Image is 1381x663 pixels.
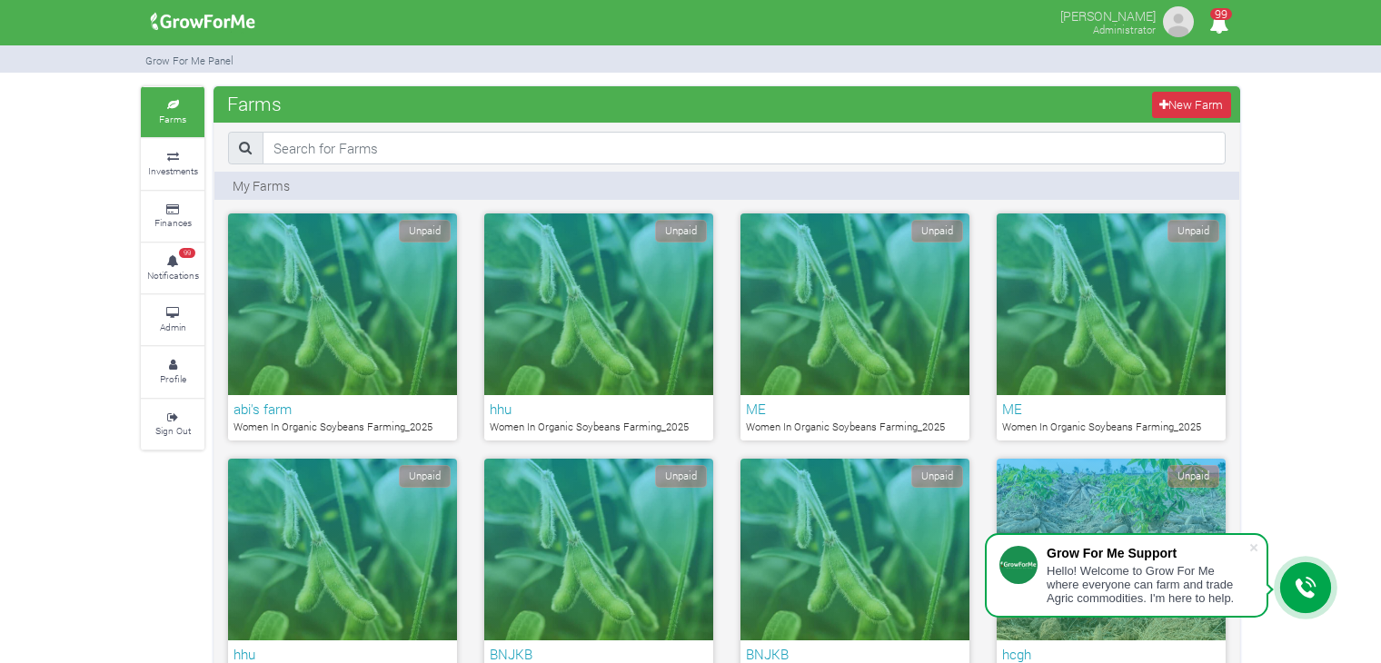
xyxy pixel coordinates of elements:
a: 99 Notifications [141,243,204,293]
img: growforme image [144,4,262,40]
small: Farms [159,113,186,125]
a: Unpaid ME Women In Organic Soybeans Farming_2025 [740,213,969,440]
h6: ME [746,401,964,417]
a: Profile [141,347,204,397]
small: Administrator [1093,23,1156,36]
a: 99 [1201,17,1237,35]
p: [PERSON_NAME] [1060,4,1156,25]
h6: hhu [490,401,708,417]
h6: hhu [233,646,452,662]
span: Unpaid [911,465,963,488]
h6: BNJKB [490,646,708,662]
p: My Farms [233,176,290,195]
a: Finances [141,192,204,242]
img: growforme image [1160,4,1197,40]
span: Unpaid [911,220,963,242]
span: Unpaid [655,220,707,242]
small: Notifications [147,269,199,282]
p: Women In Organic Soybeans Farming_2025 [746,420,964,435]
p: Women In Organic Soybeans Farming_2025 [490,420,708,435]
a: Admin [141,295,204,345]
p: Women In Organic Soybeans Farming_2025 [233,420,452,435]
span: Unpaid [399,220,451,242]
h6: hcgh [1002,646,1220,662]
small: Grow For Me Panel [145,54,233,67]
span: Unpaid [655,465,707,488]
span: Unpaid [1167,465,1219,488]
span: Unpaid [1167,220,1219,242]
span: 99 [179,248,195,259]
h6: ME [1002,401,1220,417]
span: 99 [1210,8,1232,20]
a: Sign Out [141,400,204,450]
span: Farms [223,85,286,122]
small: Sign Out [155,424,191,437]
h6: BNJKB [746,646,964,662]
small: Admin [160,321,186,333]
a: Unpaid hhu Women In Organic Soybeans Farming_2025 [484,213,713,440]
a: Unpaid ME Women In Organic Soybeans Farming_2025 [997,213,1226,440]
a: Investments [141,139,204,189]
small: Finances [154,216,192,229]
a: Farms [141,87,204,137]
a: New Farm [1152,92,1231,118]
span: Unpaid [399,465,451,488]
div: Grow For Me Support [1047,546,1248,560]
input: Search for Farms [263,132,1226,164]
h6: abi's farm [233,401,452,417]
div: Hello! Welcome to Grow For Me where everyone can farm and trade Agric commodities. I'm here to help. [1047,564,1248,605]
a: Unpaid abi's farm Women In Organic Soybeans Farming_2025 [228,213,457,440]
small: Profile [160,372,186,385]
small: Investments [148,164,198,177]
i: Notifications [1201,4,1237,45]
p: Women In Organic Soybeans Farming_2025 [1002,420,1220,435]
